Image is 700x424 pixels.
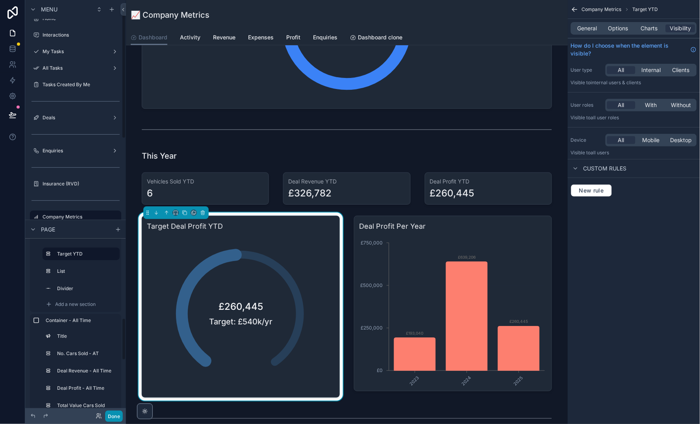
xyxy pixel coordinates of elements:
span: Profit [286,33,300,41]
span: Company Metrics [582,6,622,13]
span: Target YTD [633,6,658,13]
label: Container - All Time [46,317,118,324]
label: Target YTD [57,251,113,257]
span: all users [591,150,609,156]
button: New rule [571,184,612,197]
h1: 📈 Company Metrics [131,9,209,20]
label: Divider [57,285,117,292]
a: My Tasks [30,45,121,58]
label: No. Cars Sold - AT [57,350,117,357]
a: Enquiries [30,144,121,157]
span: Desktop [670,136,692,144]
span: Target: £540k/yr [194,316,288,327]
a: Enquiries [313,30,337,46]
span: Menu [41,6,57,13]
label: Company Metrics [43,214,117,220]
span: Dashboard [139,33,167,41]
span: Charts [641,24,658,32]
p: Visible to [571,80,697,86]
span: Clients [672,66,690,74]
span: Internal [642,66,661,74]
label: User roles [571,102,602,108]
a: Expenses [248,30,274,46]
span: How do I choose when the element is visible? [571,42,687,57]
span: All [618,101,624,109]
span: All user roles [591,115,619,120]
label: Device [571,137,602,143]
span: Without [671,101,691,109]
h3: Target Deal Profit YTD [147,221,335,232]
span: With [645,101,657,109]
a: Insurance (RVD) [30,178,121,190]
span: Options [608,24,628,32]
span: Activity [180,33,200,41]
span: General [578,24,597,32]
label: Insurance (RVD) [43,181,120,187]
label: Total Value Cars Sold [57,402,117,409]
label: Tasks Created By Me [43,81,120,88]
p: Visible to [571,115,697,121]
a: Tasks Created By Me [30,78,121,91]
a: Company Metrics [30,211,121,223]
label: Title [57,333,117,339]
label: All Tasks [43,65,109,71]
a: Dashboard [131,30,167,45]
label: My Tasks [43,48,109,55]
a: How do I choose when the element is visible? [571,42,697,57]
label: User type [571,67,602,73]
span: Page [41,226,55,233]
span: £260,445 [219,300,263,313]
label: Enquiries [43,148,109,154]
label: List [57,268,117,274]
span: Mobile [643,136,660,144]
span: Dashboard clone [358,33,402,41]
span: Visibility [670,24,691,32]
span: Add a new section [55,301,96,307]
span: Custom rules [583,165,627,172]
a: Activity [180,30,200,46]
a: Deals [30,111,121,124]
button: Done [105,411,123,422]
a: Interactions [30,29,121,41]
a: All Tasks [30,62,121,74]
span: Enquiries [313,33,337,41]
label: Deals [43,115,109,121]
span: New rule [576,187,607,194]
span: All [618,66,624,74]
a: Profit [286,30,300,46]
label: Deal Profit - All Time [57,385,117,391]
span: Expenses [248,33,274,41]
span: Internal users & clients [591,80,641,85]
a: Revenue [213,30,235,46]
a: Dashboard clone [350,30,402,46]
span: All [618,136,624,144]
div: scrollable content [25,239,126,408]
p: Visible to [571,150,697,156]
label: Deal Revenue - All Time [57,368,117,374]
label: Interactions [43,32,120,38]
span: Revenue [213,33,235,41]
